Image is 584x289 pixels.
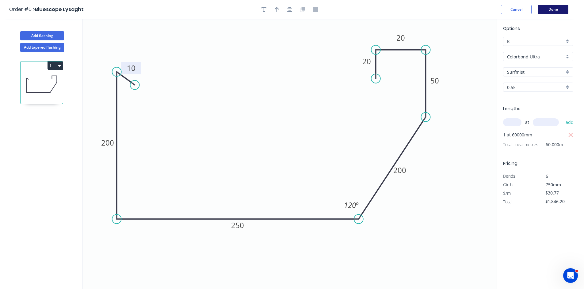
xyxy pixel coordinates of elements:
tspan: 50 [430,76,439,86]
span: Options [503,25,520,31]
button: 1 [48,61,63,70]
tspan: 200 [101,138,114,148]
input: Price level [507,38,564,45]
span: 750mm [546,182,561,187]
span: Lengths [503,106,521,112]
input: Colour [507,69,564,75]
tspan: 20 [396,33,405,43]
button: Cancel [501,5,532,14]
span: Pricing [503,160,517,166]
tspan: 20 [362,56,371,66]
span: Total [503,199,512,205]
span: 1 at 60000mm [503,131,532,139]
button: Add flashing [20,31,64,40]
button: Done [538,5,568,14]
iframe: Intercom live chat [563,268,578,283]
span: $/m [503,190,511,196]
span: at [525,118,529,127]
tspan: º [356,200,359,210]
span: 60.000m [538,140,563,149]
svg: 0 [83,19,497,289]
tspan: 10 [127,63,136,73]
span: 6 [546,173,548,179]
tspan: 250 [231,220,244,230]
span: Bends [503,173,515,179]
span: Bluescope Lysaght [35,6,84,13]
input: Material [507,54,564,60]
input: Thickness [507,84,564,91]
tspan: 200 [393,165,406,175]
button: Add tapered flashing [20,43,64,52]
span: Girth [503,182,513,187]
span: Order #0 > [9,6,35,13]
tspan: 120 [344,200,356,210]
button: add [563,117,577,128]
span: Total lineal metres [503,140,538,149]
